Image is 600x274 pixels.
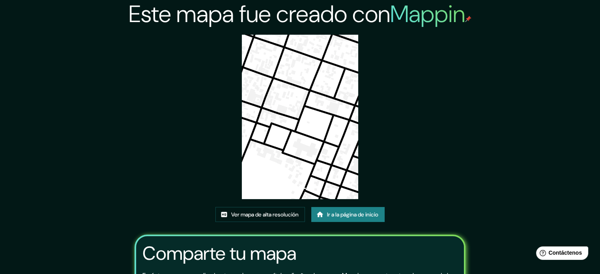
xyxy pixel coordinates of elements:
a: Ver mapa de alta resolución [215,207,305,222]
font: Ir a la página de inicio [327,211,378,218]
font: Ver mapa de alta resolución [231,211,299,218]
a: Ir a la página de inicio [311,207,385,222]
iframe: Lanzador de widgets de ayuda [530,243,591,265]
font: Comparte tu mapa [142,241,296,266]
img: pin de mapeo [465,16,471,22]
img: created-map [242,35,358,199]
